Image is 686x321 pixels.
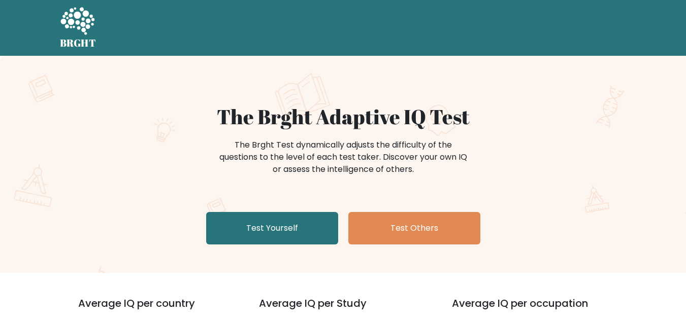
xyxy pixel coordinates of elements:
[95,104,591,129] h1: The Brght Adaptive IQ Test
[60,4,96,52] a: BRGHT
[348,212,480,244] a: Test Others
[60,37,96,49] h5: BRGHT
[206,212,338,244] a: Test Yourself
[216,139,470,175] div: The Brght Test dynamically adjusts the difficulty of the questions to the level of each test take...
